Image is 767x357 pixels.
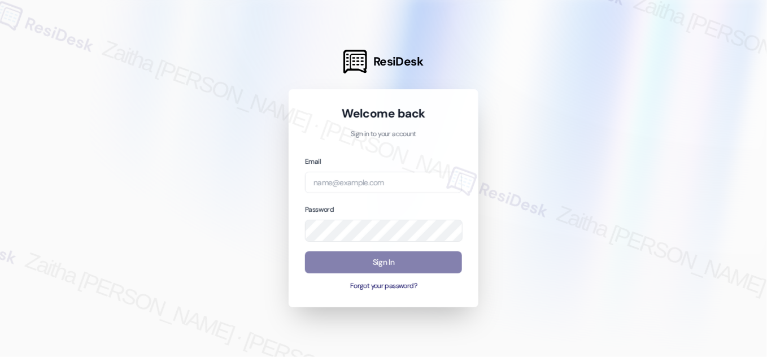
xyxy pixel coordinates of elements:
button: Forgot your password? [305,281,462,291]
label: Password [305,205,334,214]
img: ResiDesk Logo [343,50,367,73]
button: Sign In [305,251,462,273]
span: ResiDesk [373,54,424,69]
h1: Welcome back [305,106,462,121]
p: Sign in to your account [305,129,462,140]
input: name@example.com [305,172,462,194]
label: Email [305,157,321,166]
